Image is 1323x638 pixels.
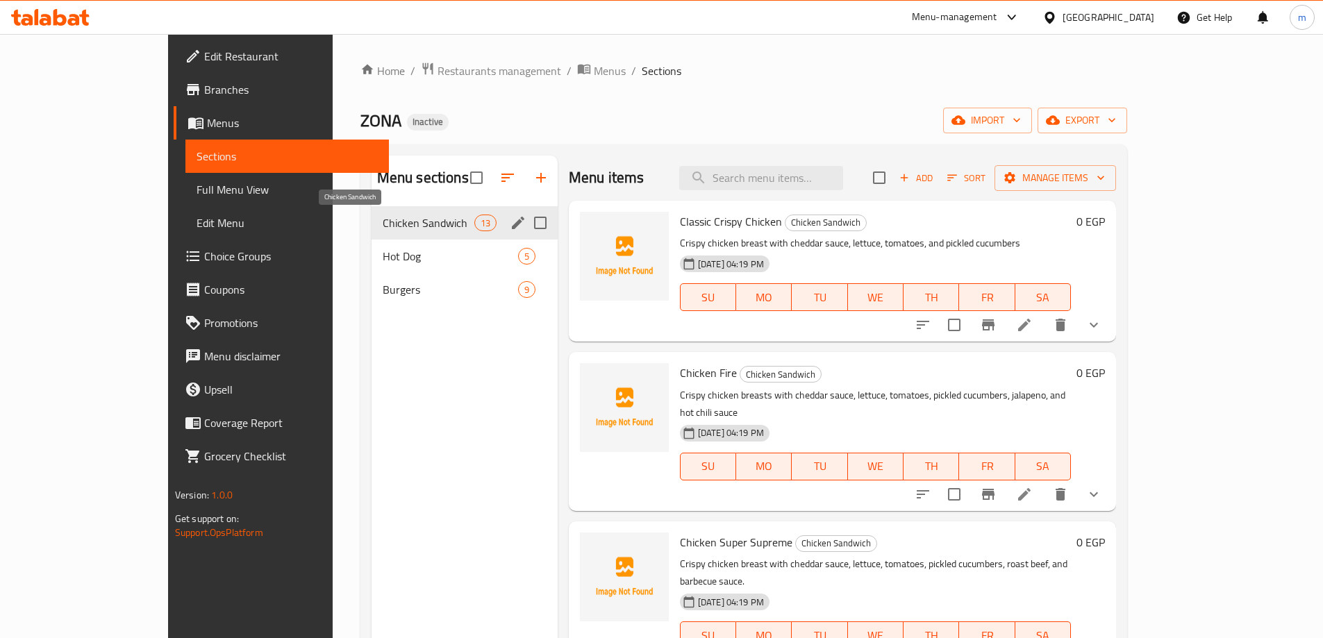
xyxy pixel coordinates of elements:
button: Sort [944,167,989,189]
div: Inactive [407,114,449,131]
h2: Menu sections [377,167,469,188]
span: [DATE] 04:19 PM [692,596,769,609]
div: items [518,248,535,265]
span: ZONA [360,105,401,136]
nav: breadcrumb [360,62,1127,80]
span: SU [686,287,731,308]
button: WE [848,453,904,480]
button: Branch-specific-item [972,308,1005,342]
a: Edit menu item [1016,486,1033,503]
li: / [410,62,415,79]
a: Coupons [174,273,389,306]
li: / [631,62,636,79]
a: Branches [174,73,389,106]
div: items [474,215,497,231]
span: Menu disclaimer [204,348,378,364]
span: TU [797,456,842,476]
button: MO [736,453,792,480]
a: Grocery Checklist [174,439,389,473]
img: Chicken Super Supreme [580,532,669,621]
span: Chicken Sandwich [785,215,866,230]
span: Select section [865,163,894,192]
button: sort-choices [906,478,940,511]
button: SU [680,283,736,311]
a: Menus [577,62,626,80]
span: [DATE] 04:19 PM [692,426,769,439]
h6: 0 EGP [1076,212,1105,231]
span: Chicken Sandwich [740,367,821,383]
span: WE [854,287,898,308]
div: Chicken Sandwich [795,535,877,552]
svg: Show Choices [1085,486,1102,503]
a: Choice Groups [174,240,389,273]
button: Branch-specific-item [972,478,1005,511]
button: SA [1015,453,1071,480]
button: import [943,108,1032,133]
button: FR [959,453,1015,480]
div: [GEOGRAPHIC_DATA] [1063,10,1154,25]
button: TU [792,453,847,480]
span: Menus [594,62,626,79]
button: SU [680,453,736,480]
span: FR [965,287,1009,308]
span: TH [909,287,954,308]
span: MO [742,287,786,308]
p: Crispy chicken breast with cheddar sauce, lettuce, tomatoes, and pickled cucumbers [680,235,1071,252]
span: m [1298,10,1306,25]
li: / [567,62,572,79]
button: delete [1044,478,1077,511]
p: Crispy chicken breasts with cheddar sauce, lettuce, tomatoes, pickled cucumbers, jalapeno, and ho... [680,387,1071,421]
span: Chicken Sandwich [383,215,474,231]
a: Edit Restaurant [174,40,389,73]
div: Menu-management [912,9,997,26]
span: Add item [894,167,938,189]
span: Sort items [938,167,995,189]
button: show more [1077,308,1110,342]
span: Sort [947,170,985,186]
a: Support.OpsPlatform [175,523,263,542]
span: Get support on: [175,510,239,528]
a: Edit Menu [185,206,389,240]
div: Burgers [383,281,518,298]
span: Add [897,170,935,186]
span: Chicken Sandwich [796,535,876,551]
span: Sections [642,62,681,79]
span: Inactive [407,116,449,128]
a: Menus [174,106,389,140]
span: import [954,112,1021,129]
span: SA [1021,456,1065,476]
span: Edit Restaurant [204,48,378,65]
a: Restaurants management [421,62,561,80]
div: Chicken Sandwich [785,215,867,231]
a: Menu disclaimer [174,339,389,373]
h6: 0 EGP [1076,363,1105,383]
span: Select to update [940,310,969,339]
button: sort-choices [906,308,940,342]
div: Burgers9 [372,273,558,306]
span: SA [1021,287,1065,308]
span: Hot Dog [383,248,518,265]
svg: Show Choices [1085,317,1102,333]
button: SA [1015,283,1071,311]
span: TH [909,456,954,476]
span: 1.0.0 [211,486,233,504]
button: FR [959,283,1015,311]
p: Crispy chicken breast with cheddar sauce, lettuce, tomatoes, pickled cucumbers, roast beef, and b... [680,555,1071,590]
span: MO [742,456,786,476]
span: TU [797,287,842,308]
span: Coverage Report [204,414,378,431]
button: delete [1044,308,1077,342]
a: Coverage Report [174,406,389,439]
span: WE [854,456,898,476]
span: 9 [519,283,535,296]
span: Sections [197,148,378,165]
button: Manage items [995,165,1116,191]
button: show more [1077,478,1110,511]
button: edit [508,212,529,233]
a: Edit menu item [1016,317,1033,333]
h2: Menu items [569,167,644,188]
button: TU [792,283,847,311]
span: Branches [204,81,378,98]
a: Full Menu View [185,173,389,206]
